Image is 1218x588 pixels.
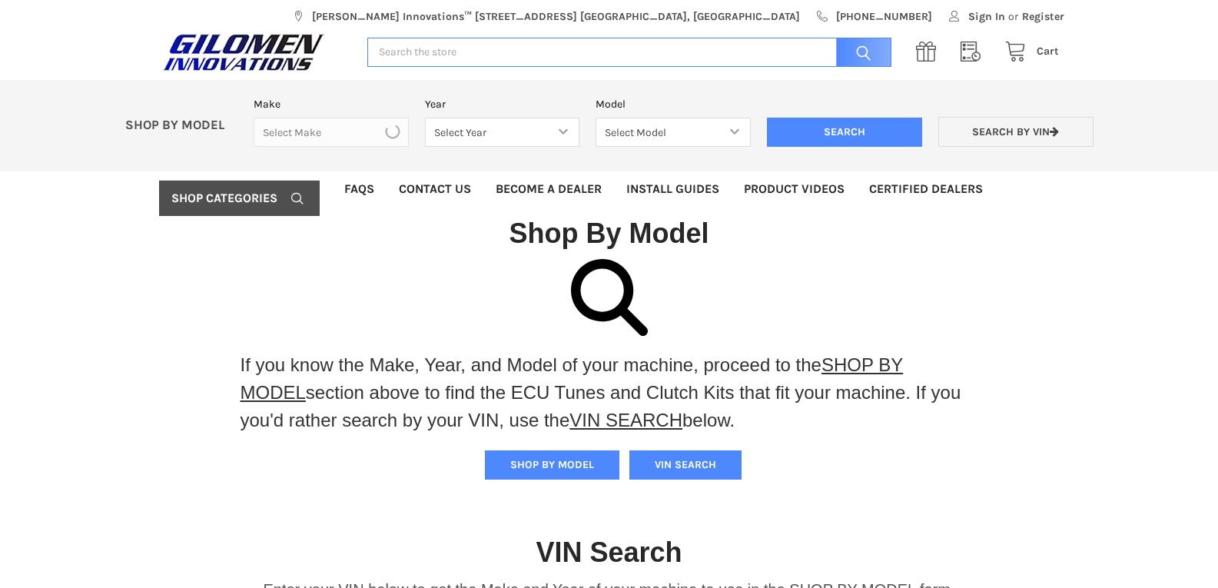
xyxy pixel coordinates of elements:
button: VIN SEARCH [629,450,742,480]
span: [PHONE_NUMBER] [836,8,932,25]
h1: Shop By Model [159,216,1058,251]
span: Cart [1037,45,1059,58]
input: Search the store [367,38,891,68]
a: Cart [997,42,1059,61]
a: FAQs [332,171,387,207]
a: Certified Dealers [857,171,995,207]
a: Search by VIN [938,117,1094,147]
span: Sign In [968,8,1005,25]
a: SHOP BY MODEL [241,354,904,403]
p: If you know the Make, Year, and Model of your machine, proceed to the section above to find the E... [241,351,978,434]
a: Become a Dealer [483,171,614,207]
label: Make [254,96,409,112]
input: Search [828,38,891,68]
label: Year [425,96,580,112]
a: Shop Categories [159,181,319,216]
a: Product Videos [732,171,857,207]
p: SHOP BY MODEL [117,118,246,134]
a: VIN SEARCH [569,410,682,430]
a: Contact Us [387,171,483,207]
label: Model [596,96,751,112]
a: GILOMEN INNOVATIONS [159,33,351,71]
span: [PERSON_NAME] Innovations™ [STREET_ADDRESS] [GEOGRAPHIC_DATA], [GEOGRAPHIC_DATA] [312,8,800,25]
img: GILOMEN INNOVATIONS [159,33,328,71]
h1: VIN Search [536,535,682,570]
button: SHOP BY MODEL [485,450,619,480]
input: Search [767,118,922,147]
a: Install Guides [614,171,732,207]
